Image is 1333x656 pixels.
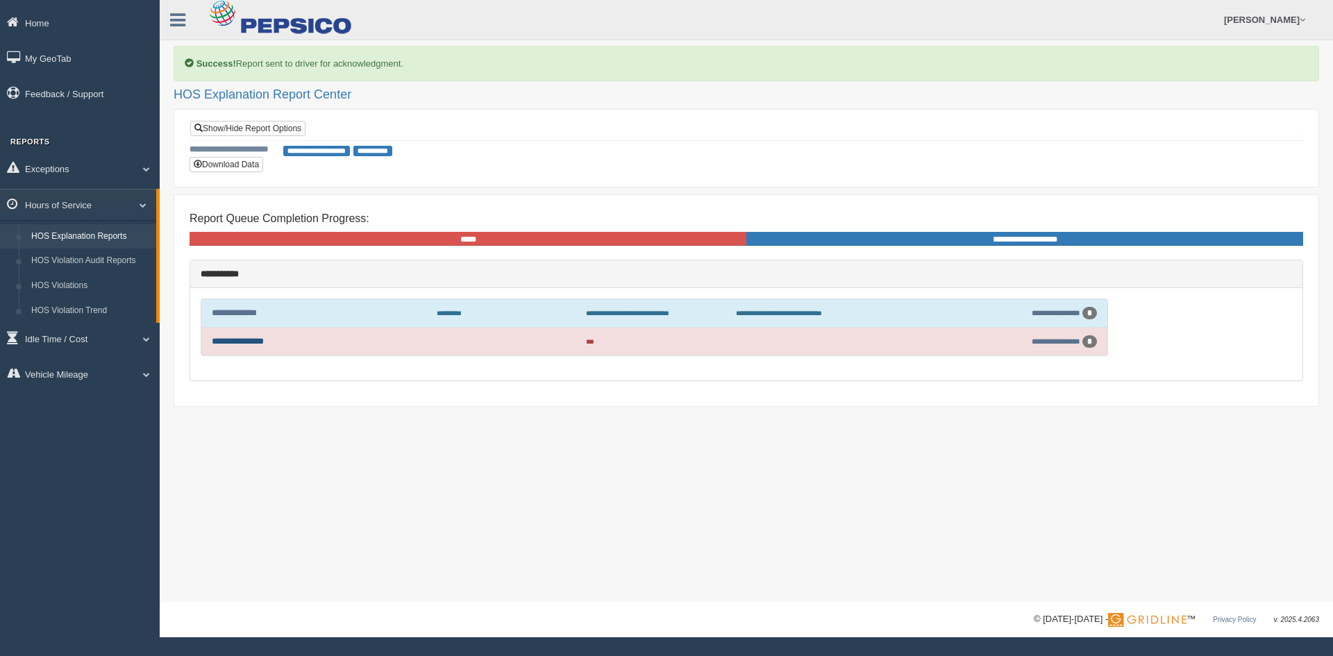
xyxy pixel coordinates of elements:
[196,58,236,69] b: Success!
[25,298,156,323] a: HOS Violation Trend
[190,121,305,136] a: Show/Hide Report Options
[174,88,1319,102] h2: HOS Explanation Report Center
[1274,616,1319,623] span: v. 2025.4.2063
[1108,613,1187,627] img: Gridline
[25,249,156,274] a: HOS Violation Audit Reports
[190,212,1303,225] h4: Report Queue Completion Progress:
[1213,616,1256,623] a: Privacy Policy
[174,46,1319,81] div: Report sent to driver for acknowledgment.
[1034,612,1319,627] div: © [DATE]-[DATE] - ™
[190,157,263,172] button: Download Data
[25,224,156,249] a: HOS Explanation Reports
[25,274,156,298] a: HOS Violations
